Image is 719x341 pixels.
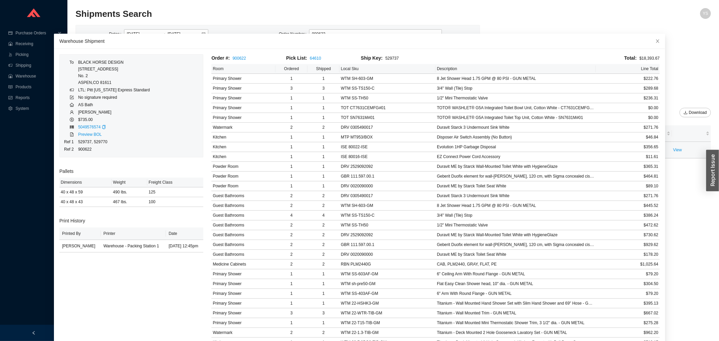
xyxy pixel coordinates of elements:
td: 2 [275,191,307,201]
td: $79.20 [596,289,660,299]
span: YS [703,8,708,19]
span: left [32,331,36,335]
td: [DATE] 12:45pm [166,240,203,252]
th: Printed By [59,227,101,240]
a: 900622 [233,56,246,61]
span: setting [8,106,13,111]
td: Watermark [211,328,275,338]
td: 2 [307,201,339,211]
div: 8 Jet Shower Head 1.75 GPM @ 80 PSI - GUN METAL [437,202,594,209]
td: 1 [307,289,339,299]
div: CAB, PLM2440, GRAY, FLAT, PE [437,261,594,268]
td: 3 [275,84,307,93]
span: Warehouse [16,71,56,82]
label: Order Number [279,29,309,39]
input: From [127,31,160,37]
td: DRV 2529092092 [339,230,436,240]
td: 900622 [78,146,150,153]
td: DRV 2529092092 [339,162,436,172]
td: 1 [307,269,339,279]
td: $289.68 [596,84,660,93]
div: Titanium - Wall Mounted Hand Shower Set with Slim Hand Shower and 69" Hose - GUN METAL [437,300,594,307]
span: read [8,85,13,89]
td: $395.13 [596,299,660,308]
div: Duravit Starck 3 Undermount Sink White [437,192,594,199]
td: Ref 2 [64,146,78,153]
td: Powder Room [211,162,275,172]
td: 1 [275,299,307,308]
td: 1 [307,172,339,181]
td: $386.24 [596,211,660,220]
td: $222.76 [596,74,660,84]
div: TOTO® WASHLET® G5A Integrated Toilet Bowl Unit, Cotton White - CT7631CEMFG#01 [437,104,594,111]
td: 1 [275,172,307,181]
td: 1 [307,279,339,289]
td: 1 [307,74,339,84]
td: 2 [307,250,339,259]
td: WTM SS-403AF-GM [339,289,436,299]
td: 3 [307,308,339,318]
td: $79.20 [596,269,660,279]
td: 1 [307,181,339,191]
td: DRV 0020090000 [339,181,436,191]
td: Kitchen [211,142,275,152]
td: $730.62 [596,230,660,240]
div: 8 Jet Shower Head 1.75 GPM @ 80 PSI - GUN METAL [437,75,594,82]
td: Primary Shower [211,84,275,93]
td: $0.00 [596,113,660,123]
span: download [684,111,688,115]
td: 2 [275,240,307,250]
div: 529737 [361,54,436,62]
a: 5049576574 [78,125,101,129]
a: View [673,148,682,152]
span: swap-right [161,32,166,36]
div: Geberit Duofix element for wall-hung WC, 120 cm, with Sigma concealed cistern 8 cm, for wood fram... [437,173,594,180]
div: Duravit ME by Starck Wall-Mounted Toilet White with HygieneGlaze [437,163,594,170]
span: user [70,110,74,114]
div: 3/4" Wall (Tile) Stop [437,212,594,219]
th: Description [436,64,596,74]
td: $0.00 [596,103,660,113]
div: 1/2" Mini Thermostatic Valve [437,222,594,228]
td: 1 [275,152,307,162]
td: 4 [275,211,307,220]
td: GBR 111.597.00.1 [339,240,436,250]
span: Reports [16,92,56,103]
h2: Shipments Search [76,8,552,20]
td: Primary Shower [211,308,275,318]
div: Warehouse Shipment [59,37,660,45]
td: $962.20 [596,328,660,338]
td: DRV 0020090000 [339,250,436,259]
span: fund [8,96,13,100]
a: 64610 [310,56,321,61]
td: 1 [275,289,307,299]
div: Duravit ME by Starck Toilet Seat White [437,251,594,258]
th: Printer [101,227,166,240]
span: form [70,95,74,99]
td: [PERSON_NAME] [78,108,150,116]
td: Primary Shower [211,113,275,123]
td: $236.31 [596,93,660,103]
td: $356.65 [596,142,660,152]
td: 1 [307,93,339,103]
td: Ref 1 [64,138,78,146]
td: 467 lbs. [112,197,147,207]
td: Kitchen [211,152,275,162]
td: 2 [307,220,339,230]
span: Total: [624,55,637,61]
td: Powder Room [211,172,275,181]
div: Flat Easy Clean Shower head, 10" dia. - GUN METAL [437,280,594,287]
div: TOTO® WASHLET® G5A Integrated Toilet Top Unit, Cotton White - SN7631M#01 [437,114,594,121]
span: Receiving [16,38,56,49]
div: BLACK HORSE DESIGN [STREET_ADDRESS] No. 2 ASPEN , CO 81611 [78,59,150,86]
div: 6" Ceiling Arm With Round Flange - GUN METAL [437,271,594,277]
td: 1 [275,103,307,113]
td: $667.02 [596,308,660,318]
td: 2 [275,220,307,230]
div: EZ Connect Power Cord Accessory [437,153,594,160]
th: Shipped [307,64,339,74]
td: 1 [307,162,339,172]
td: 1 [275,162,307,172]
td: WTM sh-pre50-GM [339,279,436,289]
td: AS Bath [78,101,150,108]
